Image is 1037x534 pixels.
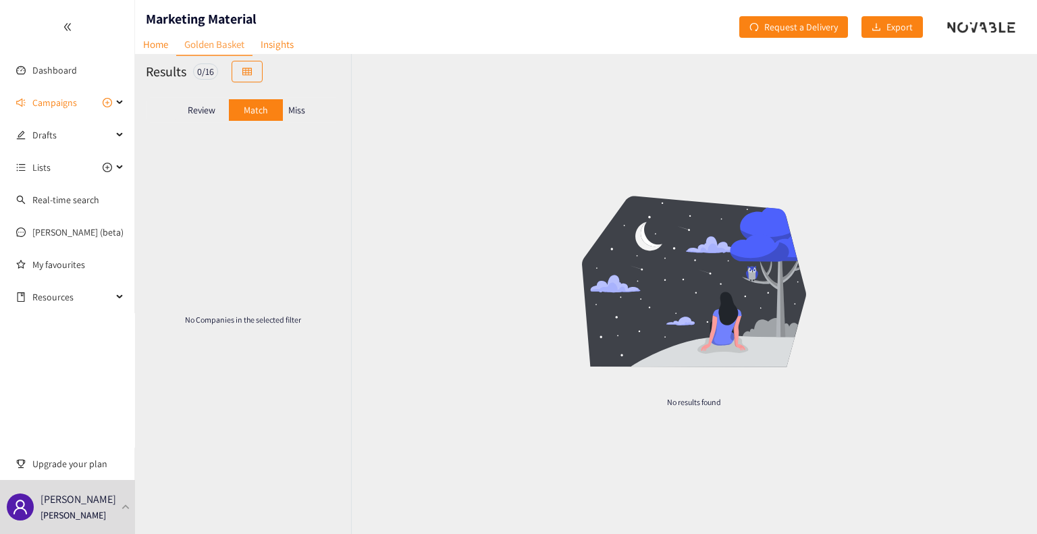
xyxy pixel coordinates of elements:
a: My favourites [32,251,124,278]
span: Upgrade your plan [32,450,124,477]
span: plus-circle [103,98,112,107]
span: redo [749,22,759,33]
p: [PERSON_NAME] [41,508,106,523]
h2: Results [146,62,186,81]
p: No results found [496,396,892,408]
span: user [12,499,28,515]
span: Drafts [32,122,112,149]
p: Match [244,105,268,115]
p: No Companies in the selected filter [178,314,308,325]
span: table [242,67,252,78]
a: [PERSON_NAME] (beta) [32,226,124,238]
button: downloadExport [861,16,923,38]
span: Lists [32,154,51,181]
span: plus-circle [103,163,112,172]
span: sound [16,98,26,107]
button: redoRequest a Delivery [739,16,848,38]
iframe: Chat Widget [969,469,1037,534]
span: Request a Delivery [764,20,838,34]
span: Resources [32,284,112,311]
p: Review [188,105,215,115]
a: Insights [252,34,302,55]
span: Campaigns [32,89,77,116]
span: unordered-list [16,163,26,172]
h1: Marketing Material [146,9,257,28]
span: Export [886,20,913,34]
div: 0 / 16 [193,63,218,80]
a: Home [135,34,176,55]
a: Golden Basket [176,34,252,56]
span: book [16,292,26,302]
button: table [232,61,263,82]
span: download [872,22,881,33]
a: Dashboard [32,64,77,76]
span: trophy [16,459,26,469]
div: Widget de chat [969,469,1037,534]
span: double-left [63,22,72,32]
a: Real-time search [32,194,99,206]
p: [PERSON_NAME] [41,491,116,508]
p: Miss [288,105,305,115]
span: edit [16,130,26,140]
